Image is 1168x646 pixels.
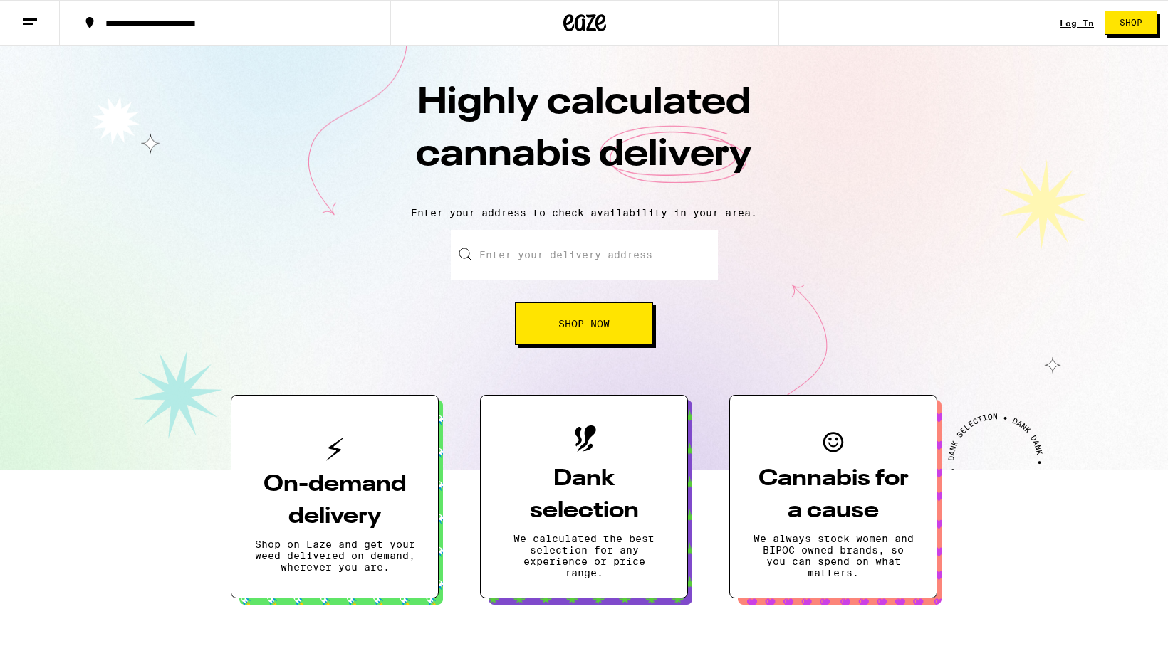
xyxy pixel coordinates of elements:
[480,395,688,598] button: Dank selectionWe calculated the best selection for any experience or price range.
[254,469,415,533] h3: On-demand delivery
[1094,11,1168,35] a: Shop
[231,395,439,598] button: On-demand deliveryShop on Eaze and get your weed delivered on demand, wherever you are.
[451,230,718,280] input: Enter your delivery address
[515,302,653,345] button: Shop Now
[753,533,914,578] p: We always stock women and BIPOC owned brands, so you can spend on what matters.
[753,463,914,527] h3: Cannabis for a cause
[558,319,610,329] span: Shop Now
[1105,11,1157,35] button: Shop
[14,207,1154,218] p: Enter your address to check availability in your area.
[9,10,103,21] span: Hi. Need any help?
[254,539,415,573] p: Shop on Eaze and get your weed delivered on demand, wherever you are.
[1060,18,1094,28] a: Log In
[504,533,664,578] p: We calculated the best selection for any experience or price range.
[729,395,937,598] button: Cannabis for a causeWe always stock women and BIPOC owned brands, so you can spend on what matters.
[1120,18,1142,27] span: Shop
[504,463,664,527] h3: Dank selection
[335,78,833,196] h1: Highly calculated cannabis delivery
